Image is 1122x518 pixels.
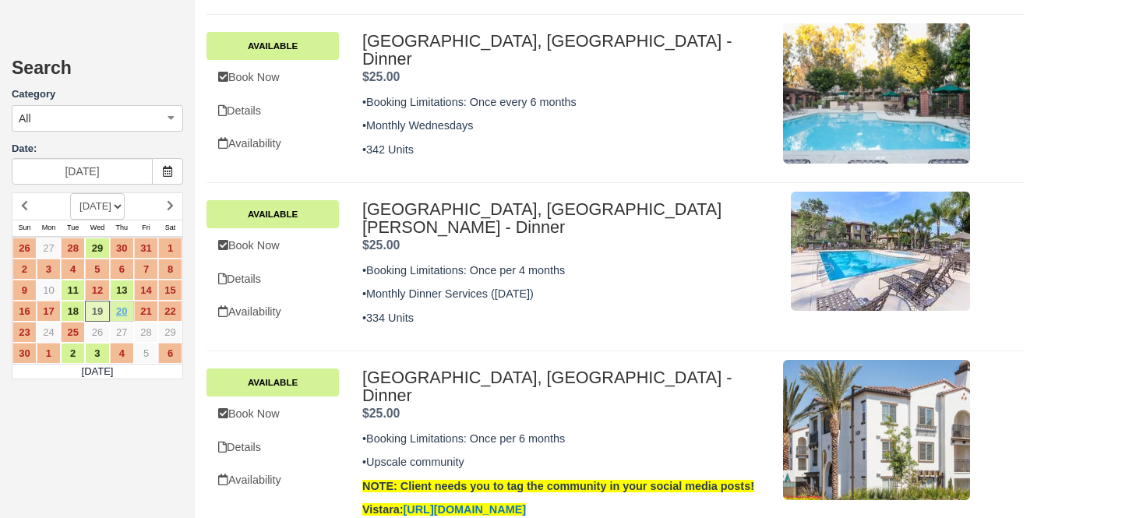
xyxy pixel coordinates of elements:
h2: [GEOGRAPHIC_DATA], [GEOGRAPHIC_DATA] - Dinner [362,32,767,69]
a: 2 [61,343,85,364]
a: 6 [158,343,182,364]
a: 27 [37,238,61,259]
span: $25.00 [362,238,400,252]
a: 27 [110,322,134,343]
button: All [12,105,183,132]
a: 31 [134,238,158,259]
th: Tue [61,220,85,237]
a: Details [206,263,339,295]
p: •Booking Limitations: Once every 6 months [362,94,767,111]
a: 18 [61,301,85,322]
a: 1 [37,343,61,364]
a: 23 [12,322,37,343]
a: 8 [158,259,182,280]
a: Details [206,432,339,463]
span: Vistara: [362,503,526,516]
a: 4 [61,259,85,280]
a: 22 [158,301,182,322]
a: 5 [85,259,109,280]
th: Thu [110,220,134,237]
p: •Upscale community [362,454,767,470]
a: 3 [37,259,61,280]
a: [URL][DOMAIN_NAME] [404,503,526,516]
a: 3 [85,343,109,364]
label: Date: [12,142,183,157]
p: •342 Units [362,142,767,158]
a: 29 [158,322,182,343]
a: 16 [12,301,37,322]
a: Details [206,95,339,127]
p: •Monthly Dinner Services ([DATE]) [362,286,767,302]
a: 17 [37,301,61,322]
a: 5 [134,343,158,364]
a: Available [206,32,339,60]
a: 6 [110,259,134,280]
a: 20 [110,301,134,322]
a: 2 [12,259,37,280]
th: Sat [158,220,182,237]
a: 30 [110,238,134,259]
a: 30 [12,343,37,364]
a: 10 [37,280,61,301]
strong: Price: $25 [362,70,400,83]
th: Mon [37,220,61,237]
a: 28 [61,238,85,259]
a: 14 [134,280,158,301]
td: [DATE] [12,364,183,379]
a: 1 [158,238,182,259]
a: 25 [61,322,85,343]
p: •Booking Limitations: Once per 6 months [362,431,767,447]
span: All [19,111,31,126]
span: $25.00 [362,70,400,83]
a: 29 [85,238,109,259]
a: 15 [158,280,182,301]
a: 12 [85,280,109,301]
a: Availability [206,128,339,160]
a: 7 [134,259,158,280]
a: 4 [110,343,134,364]
a: Book Now [206,62,339,93]
h2: [GEOGRAPHIC_DATA], [GEOGRAPHIC_DATA][PERSON_NAME] - Dinner [362,200,767,238]
a: 28 [134,322,158,343]
span: NOTE: Client needs you to tag the community in your social media posts! [362,480,754,492]
a: 21 [134,301,158,322]
a: 13 [110,280,134,301]
h2: Search [12,58,183,87]
th: Fri [134,220,158,237]
span: $25.00 [362,407,400,420]
label: Category [12,87,183,102]
strong: Price: $25 [362,238,400,252]
a: 9 [12,280,37,301]
a: Book Now [206,398,339,430]
a: Availability [206,296,339,328]
a: Availability [206,464,339,496]
a: 19 [85,301,109,322]
a: Available [206,368,339,396]
a: 26 [12,238,37,259]
a: 26 [85,322,109,343]
th: Wed [85,220,109,237]
a: 11 [61,280,85,301]
strong: Price: $25 [362,407,400,420]
h2: [GEOGRAPHIC_DATA], [GEOGRAPHIC_DATA] - Dinner [362,368,767,406]
p: •Booking Limitations: Once per 4 months [362,263,767,279]
img: M215-1 [783,23,970,164]
p: •Monthly Wednesdays [362,118,767,134]
a: Available [206,200,339,228]
a: 24 [37,322,61,343]
p: •334 Units [362,310,767,326]
img: M517-1 [791,192,970,311]
img: M140-1 [783,360,970,500]
th: Sun [12,220,37,237]
a: Book Now [206,230,339,262]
